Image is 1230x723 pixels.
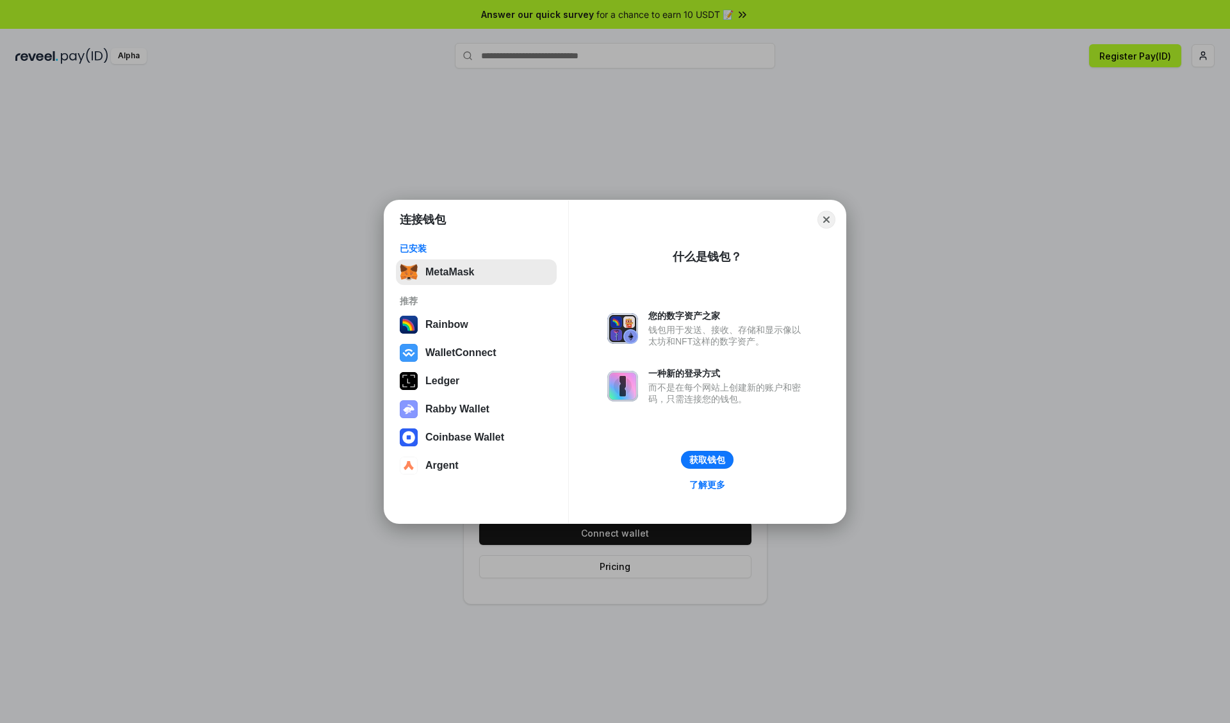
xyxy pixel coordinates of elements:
[396,425,557,450] button: Coinbase Wallet
[396,259,557,285] button: MetaMask
[396,368,557,394] button: Ledger
[396,453,557,478] button: Argent
[396,312,557,337] button: Rainbow
[400,212,446,227] h1: 连接钱包
[425,432,504,443] div: Coinbase Wallet
[400,457,418,475] img: svg+xml,%3Csvg%20width%3D%2228%22%20height%3D%2228%22%20viewBox%3D%220%200%2028%2028%22%20fill%3D...
[425,460,459,471] div: Argent
[425,347,496,359] div: WalletConnect
[681,451,734,469] button: 获取钱包
[607,371,638,402] img: svg+xml,%3Csvg%20xmlns%3D%22http%3A%2F%2Fwww.w3.org%2F2000%2Fsvg%22%20fill%3D%22none%22%20viewBox...
[648,324,807,347] div: 钱包用于发送、接收、存储和显示像以太坊和NFT这样的数字资产。
[425,375,459,387] div: Ledger
[400,344,418,362] img: svg+xml,%3Csvg%20width%3D%2228%22%20height%3D%2228%22%20viewBox%3D%220%200%2028%2028%22%20fill%3D...
[400,428,418,446] img: svg+xml,%3Csvg%20width%3D%2228%22%20height%3D%2228%22%20viewBox%3D%220%200%2028%2028%22%20fill%3D...
[689,479,725,491] div: 了解更多
[425,319,468,330] div: Rainbow
[400,400,418,418] img: svg+xml,%3Csvg%20xmlns%3D%22http%3A%2F%2Fwww.w3.org%2F2000%2Fsvg%22%20fill%3D%22none%22%20viewBox...
[425,266,474,278] div: MetaMask
[400,243,553,254] div: 已安装
[689,454,725,466] div: 获取钱包
[400,316,418,334] img: svg+xml,%3Csvg%20width%3D%22120%22%20height%3D%22120%22%20viewBox%3D%220%200%20120%20120%22%20fil...
[607,313,638,344] img: svg+xml,%3Csvg%20xmlns%3D%22http%3A%2F%2Fwww.w3.org%2F2000%2Fsvg%22%20fill%3D%22none%22%20viewBox...
[648,382,807,405] div: 而不是在每个网站上创建新的账户和密码，只需连接您的钱包。
[648,310,807,321] div: 您的数字资产之家
[400,295,553,307] div: 推荐
[682,476,733,493] a: 了解更多
[396,340,557,366] button: WalletConnect
[817,211,835,229] button: Close
[673,249,742,264] div: 什么是钱包？
[396,396,557,422] button: Rabby Wallet
[400,372,418,390] img: svg+xml,%3Csvg%20xmlns%3D%22http%3A%2F%2Fwww.w3.org%2F2000%2Fsvg%22%20width%3D%2228%22%20height%3...
[400,263,418,281] img: svg+xml,%3Csvg%20fill%3D%22none%22%20height%3D%2233%22%20viewBox%3D%220%200%2035%2033%22%20width%...
[425,403,489,415] div: Rabby Wallet
[648,368,807,379] div: 一种新的登录方式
